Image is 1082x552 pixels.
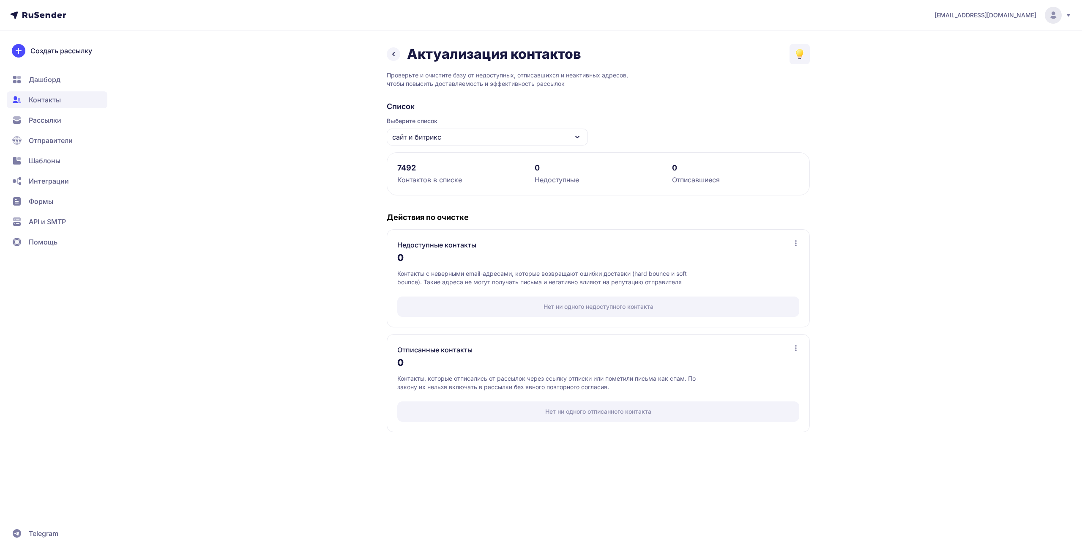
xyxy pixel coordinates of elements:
span: Контакты [29,95,61,105]
p: Контакты, которые отписались от рассылок через ссылку отписки или пометили письма как спам. По за... [397,374,712,391]
h3: Отписанные контакты [397,345,473,355]
div: 7492 [397,163,525,173]
span: API и SMTP [29,217,66,227]
span: [EMAIL_ADDRESS][DOMAIN_NAME] [934,11,1036,19]
span: Отправители [29,135,73,146]
span: Формы [29,196,53,206]
p: Проверьте и очистите базу от недоступных, отписавшихся и неактивных адресов, чтобы повысить доста... [387,71,810,88]
div: Недоступные [535,175,662,185]
div: Нет ни одного недоступного контакта [397,297,799,317]
a: Telegram [7,525,107,542]
h3: Недоступные контакты [397,240,476,250]
span: Рассылки [29,115,61,125]
div: Нет ни одного отписанного контакта [397,401,799,422]
span: Выберите список [387,117,588,125]
span: Интеграции [29,176,69,186]
span: Создать рассылку [30,46,92,56]
div: 0 [535,163,662,173]
div: Контактов в списке [397,175,525,185]
span: Дашборд [29,74,60,85]
h1: Актуализация контактов [407,46,581,63]
div: 0 [397,250,799,269]
span: Помощь [29,237,57,247]
h4: Действия по очистке [387,212,810,222]
div: 0 [397,355,799,374]
h2: Список [387,102,810,112]
div: Отписавшиеся [672,175,799,185]
p: Контакты с неверными email-адресами, которые возвращают ошибки доставки (hard bounce и soft bounc... [397,269,712,286]
div: 0 [672,163,799,173]
span: сайт и битрикс [392,132,441,142]
span: Telegram [29,528,58,538]
span: Шаблоны [29,156,60,166]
